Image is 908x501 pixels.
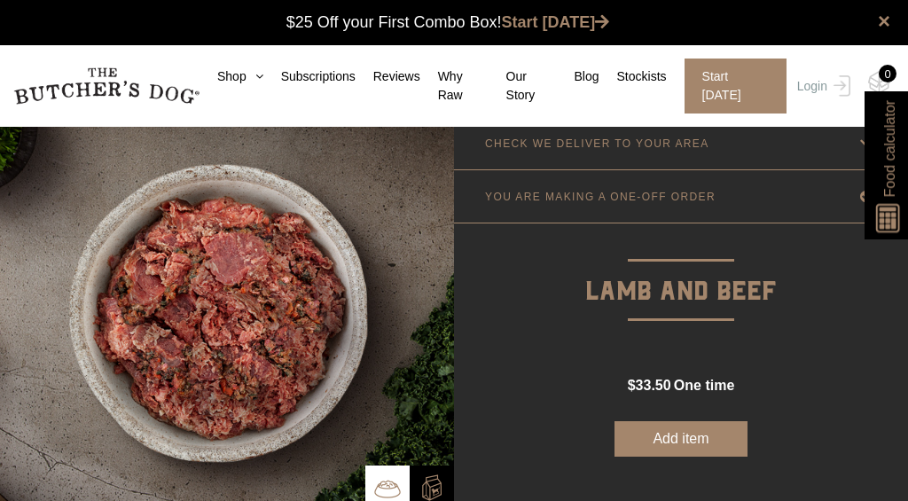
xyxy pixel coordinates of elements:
[200,67,263,86] a: Shop
[879,100,900,197] span: Food calculator
[454,117,908,169] a: CHECK WE DELIVER TO YOUR AREA
[628,378,636,393] span: $
[674,378,734,393] span: one time
[868,71,890,94] img: TBD_Cart-Empty.png
[263,67,356,86] a: Subscriptions
[557,67,599,86] a: Blog
[793,59,850,114] a: Login
[454,170,908,223] a: YOU ARE MAKING A ONE-OFF ORDER
[454,223,908,313] p: Lamb and Beef
[685,59,787,114] span: Start [DATE]
[502,13,610,31] a: Start [DATE]
[879,65,896,82] div: 0
[419,474,445,501] img: TBD_Build-A-Box-2.png
[489,67,557,105] a: Our Story
[599,67,667,86] a: Stockists
[878,11,890,32] a: close
[485,191,716,203] p: YOU ARE MAKING A ONE-OFF ORDER
[356,67,420,86] a: Reviews
[667,59,793,114] a: Start [DATE]
[614,421,748,457] button: Add item
[420,67,489,105] a: Why Raw
[636,378,671,393] span: 33.50
[485,137,709,150] p: CHECK WE DELIVER TO YOUR AREA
